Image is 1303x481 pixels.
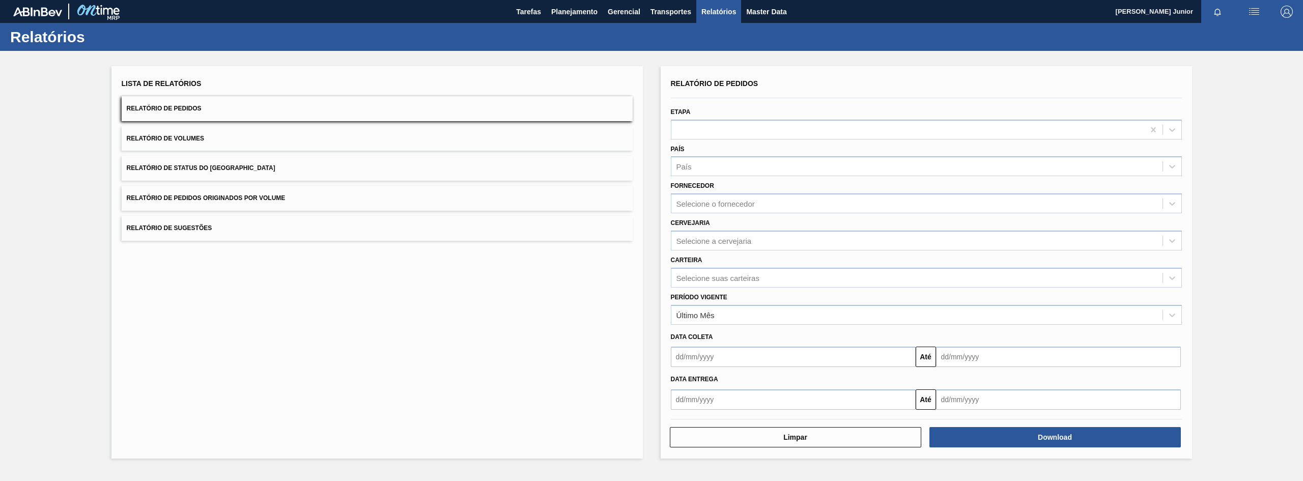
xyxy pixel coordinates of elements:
[746,6,786,18] span: Master Data
[916,389,936,410] button: Até
[929,427,1181,447] button: Download
[13,7,62,16] img: TNhmsLtSVTkK8tSr43FrP2fwEKptu5GPRR3wAAAABJRU5ErkJggg==
[1281,6,1293,18] img: Logout
[676,273,759,282] div: Selecione suas carteiras
[676,162,692,171] div: País
[551,6,598,18] span: Planejamento
[671,219,710,227] label: Cervejaria
[671,347,916,367] input: dd/mm/yyyy
[671,389,916,410] input: dd/mm/yyyy
[671,376,718,383] span: Data entrega
[608,6,640,18] span: Gerencial
[936,347,1181,367] input: dd/mm/yyyy
[670,427,921,447] button: Limpar
[671,257,702,264] label: Carteira
[1248,6,1260,18] img: userActions
[671,108,691,116] label: Etapa
[516,6,541,18] span: Tarefas
[10,31,191,43] h1: Relatórios
[676,310,715,319] div: Último Mês
[701,6,736,18] span: Relatórios
[916,347,936,367] button: Até
[671,294,727,301] label: Período Vigente
[122,156,633,181] button: Relatório de Status do [GEOGRAPHIC_DATA]
[936,389,1181,410] input: dd/mm/yyyy
[671,146,685,153] label: País
[676,236,752,245] div: Selecione a cervejaria
[671,182,714,189] label: Fornecedor
[122,96,633,121] button: Relatório de Pedidos
[127,224,212,232] span: Relatório de Sugestões
[671,79,758,88] span: Relatório de Pedidos
[127,164,275,172] span: Relatório de Status do [GEOGRAPHIC_DATA]
[1201,5,1234,19] button: Notificações
[127,135,204,142] span: Relatório de Volumes
[671,333,713,341] span: Data coleta
[127,194,286,202] span: Relatório de Pedidos Originados por Volume
[122,186,633,211] button: Relatório de Pedidos Originados por Volume
[127,105,202,112] span: Relatório de Pedidos
[122,126,633,151] button: Relatório de Volumes
[122,216,633,241] button: Relatório de Sugestões
[676,200,755,208] div: Selecione o fornecedor
[650,6,691,18] span: Transportes
[122,79,202,88] span: Lista de Relatórios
